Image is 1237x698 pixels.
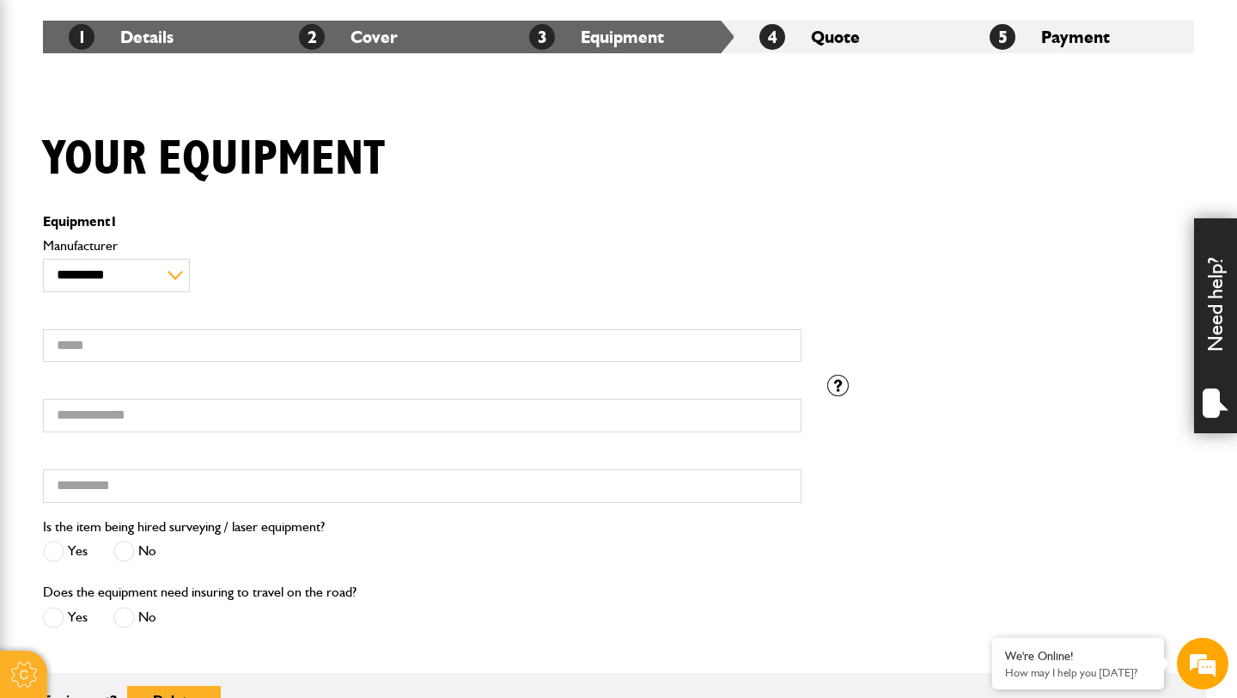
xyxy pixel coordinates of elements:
[990,24,1015,50] span: 5
[503,21,734,53] li: Equipment
[43,239,801,253] label: Manufacturer
[43,585,356,599] label: Does the equipment need insuring to travel on the road?
[69,24,94,50] span: 1
[43,607,88,628] label: Yes
[113,607,156,628] label: No
[43,215,801,229] p: Equipment
[734,21,964,53] li: Quote
[299,24,325,50] span: 2
[299,27,398,47] a: 2Cover
[43,541,88,562] label: Yes
[1194,218,1237,433] div: Need help?
[1005,649,1151,664] div: We're Online!
[964,21,1194,53] li: Payment
[529,24,555,50] span: 3
[1005,666,1151,679] p: How may I help you today?
[43,520,325,534] label: Is the item being hired surveying / laser equipment?
[69,27,174,47] a: 1Details
[43,131,385,188] h1: Your equipment
[759,24,785,50] span: 4
[113,541,156,562] label: No
[110,213,118,230] span: 1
